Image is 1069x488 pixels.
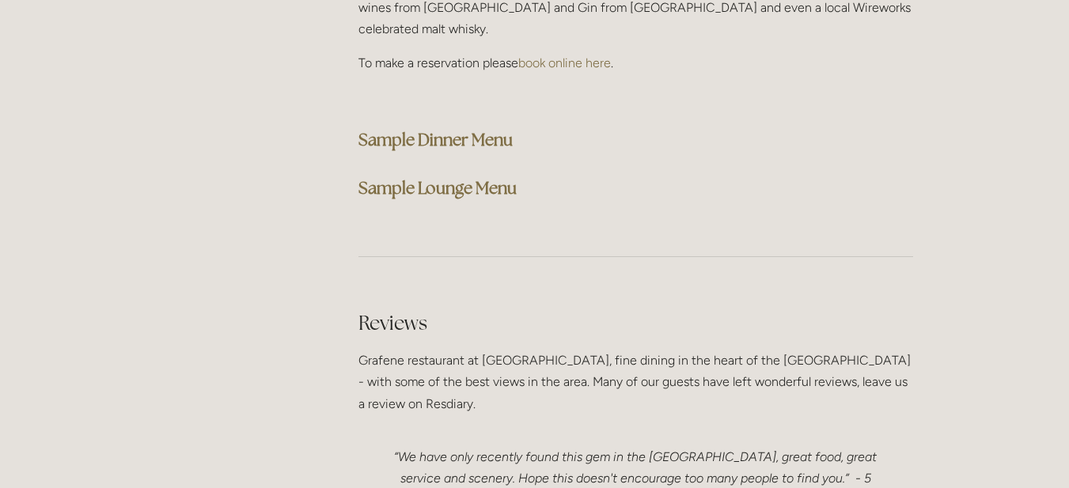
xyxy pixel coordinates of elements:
a: Sample Lounge Menu [358,177,517,199]
p: Grafene restaurant at [GEOGRAPHIC_DATA], fine dining in the heart of the [GEOGRAPHIC_DATA] - with... [358,350,913,414]
a: book online here [518,55,611,70]
h2: Reviews [358,309,913,337]
a: Sample Dinner Menu [358,129,513,150]
p: To make a reservation please . [358,52,913,74]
